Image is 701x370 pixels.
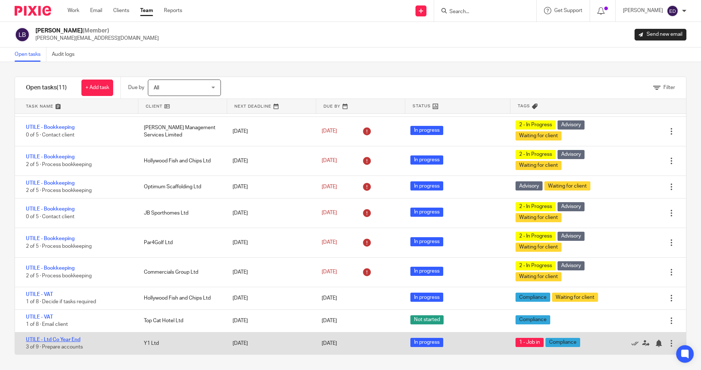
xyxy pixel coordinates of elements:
span: In progress [410,267,443,276]
div: Commercials Group Ltd [137,265,225,280]
span: [DATE] [322,184,337,189]
span: [DATE] [322,211,337,216]
span: In progress [410,181,443,190]
span: Advisory [558,261,585,270]
span: [DATE] [322,240,337,245]
span: Not started [410,315,444,324]
span: In progress [410,293,443,302]
span: In progress [410,338,443,347]
div: [PERSON_NAME] Management Services Limited [137,120,225,143]
a: Send new email [635,29,686,41]
span: In progress [410,237,443,246]
span: [DATE] [322,158,337,163]
span: Compliance [545,338,580,347]
span: Advisory [558,232,585,241]
span: Advisory [516,181,543,190]
span: [DATE] [322,318,337,323]
a: Email [90,7,102,14]
span: Waiting for client [516,161,562,170]
a: UTILE - Bookkeeping [26,125,74,130]
span: Tags [518,103,530,109]
span: Get Support [554,8,582,13]
a: UTILE - VAT [26,292,53,297]
input: Search [449,9,514,15]
a: Clients [113,7,129,14]
span: In progress [410,126,443,135]
span: [DATE] [322,129,337,134]
img: svg%3E [667,5,678,17]
span: [DATE] [322,270,337,275]
span: 0 of 5 · Contact client [26,214,74,219]
span: (11) [57,85,67,90]
span: Filter [663,85,675,90]
p: [PERSON_NAME][EMAIL_ADDRESS][DOMAIN_NAME] [35,35,159,42]
span: Advisory [558,120,585,130]
div: Optimum Scaffolding Ltd [137,180,225,194]
div: Hollywood Fish and Chips Ltd [137,154,225,168]
div: JB Sporthomes Ltd [137,206,225,220]
span: 2 of 5 · Process bookkeeping [26,273,92,278]
span: Advisory [558,150,585,159]
div: [DATE] [225,291,314,305]
a: UTILE - Bookkeeping [26,236,74,241]
a: Open tasks [15,47,46,62]
span: Waiting for client [516,272,562,281]
span: In progress [410,155,443,165]
span: 2 - In Progress [516,150,556,159]
a: UTILE - VAT [26,315,53,320]
span: Waiting for client [516,131,562,140]
span: 2 - In Progress [516,261,556,270]
a: UTILE - Bookkeeping [26,207,74,212]
div: [DATE] [225,336,314,351]
span: 2 - In Progress [516,232,556,241]
span: 3 of 9 · Prepare accounts [26,344,83,350]
span: 2 of 5 · Process bookkeeping [26,188,92,193]
a: UTILE - Ltd Co Year End [26,337,80,342]
a: UTILE - Bookkeeping [26,266,74,271]
span: 2 - In Progress [516,120,556,130]
a: Mark as done [631,340,642,347]
a: Work [68,7,79,14]
div: [DATE] [225,154,314,168]
span: 0 of 5 · Contact client [26,132,74,138]
span: Waiting for client [516,213,562,222]
span: Compliance [516,293,550,302]
p: Due by [128,84,144,91]
div: [DATE] [225,265,314,280]
a: Team [140,7,153,14]
div: Y1 Ltd [137,336,225,351]
h2: [PERSON_NAME] [35,27,159,35]
a: UTILE - Bookkeeping [26,154,74,159]
div: [DATE] [225,313,314,328]
h1: Open tasks [26,84,67,92]
img: Pixie [15,6,51,16]
span: Waiting for client [544,181,590,190]
span: Waiting for client [552,293,598,302]
span: 2 of 5 · Process bookkeeping [26,244,92,249]
div: [DATE] [225,180,314,194]
div: [DATE] [225,235,314,250]
span: Compliance [516,315,550,324]
span: 2 of 5 · Process bookkeeping [26,162,92,167]
span: 1 - Job in [516,338,544,347]
span: [DATE] [322,296,337,301]
div: Top Cat Hotel Ltd [137,313,225,328]
div: [DATE] [225,206,314,220]
p: [PERSON_NAME] [623,7,663,14]
span: All [154,85,159,90]
span: Waiting for client [516,243,562,252]
div: [DATE] [225,124,314,139]
div: Par4Golf Ltd [137,235,225,250]
a: UTILE - Bookkeeping [26,181,74,186]
span: 2 - In Progress [516,202,556,211]
a: Reports [164,7,182,14]
div: Hollywood Fish and Chips Ltd [137,291,225,305]
span: Status [413,103,431,109]
a: + Add task [81,80,113,96]
a: Audit logs [52,47,80,62]
span: Advisory [558,202,585,211]
span: [DATE] [322,341,337,346]
span: 1 of 8 · Email client [26,322,68,327]
img: svg%3E [15,27,30,42]
span: (Member) [83,28,109,34]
